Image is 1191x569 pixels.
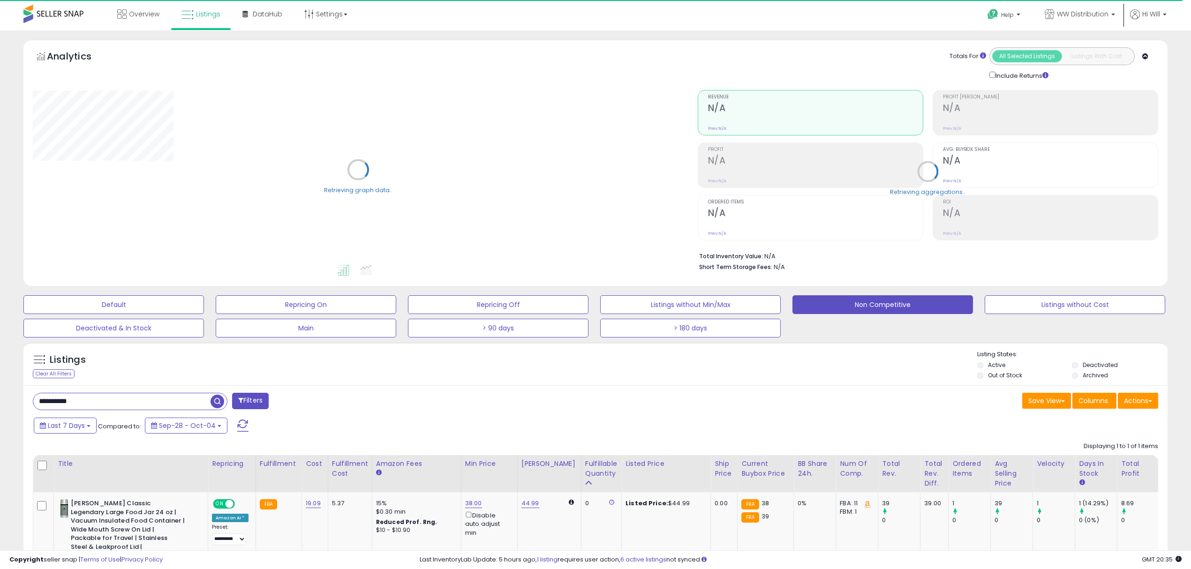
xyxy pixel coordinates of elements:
button: Filters [232,393,269,409]
div: Days In Stock [1079,459,1113,479]
a: 38.00 [465,499,482,508]
span: DataHub [253,9,282,19]
b: Reduced Prof. Rng. [376,518,437,526]
a: 6 active listings [620,555,666,564]
div: Total Profit [1121,459,1155,479]
button: Deactivated & In Stock [23,319,204,337]
button: Repricing On [216,295,396,314]
div: Cost [306,459,324,469]
small: FBA [260,499,277,509]
div: 15% [376,499,454,508]
i: Get Help [987,8,999,20]
div: seller snap | | [9,555,163,564]
div: Avg Selling Price [995,459,1029,488]
div: 1 (14.29%) [1079,499,1117,508]
a: Hi Will [1130,9,1167,30]
small: Amazon Fees. [376,469,382,477]
div: 0 [585,499,614,508]
div: $0.30 min [376,508,454,516]
span: OFF [234,500,249,508]
button: Save View [1022,393,1071,409]
span: Hi Will [1142,9,1160,19]
div: Disable auto adjust min [465,510,510,537]
div: Fulfillment [260,459,298,469]
button: > 180 days [600,319,781,337]
div: Preset: [212,524,249,545]
div: 0 [882,516,920,524]
div: Retrieving graph data.. [324,186,392,194]
span: Help [1001,11,1014,19]
p: Listing States: [977,350,1168,359]
h5: Analytics [47,50,110,65]
small: FBA [741,499,759,509]
span: ON [214,500,226,508]
div: 1 [1037,499,1075,508]
div: Listed Price [626,459,707,469]
button: Repricing Off [408,295,588,314]
div: 39.00 [924,499,941,508]
label: Out of Stock [988,371,1022,379]
button: Columns [1072,393,1116,409]
div: $10 - $10.90 [376,526,454,534]
div: Current Buybox Price [741,459,790,479]
span: WW Distribution [1057,9,1108,19]
div: Ordered Items [952,459,987,479]
div: 0 (0%) [1079,516,1117,524]
span: 39 [761,512,769,521]
div: Amazon AI * [212,514,249,522]
a: 1 listing [537,555,558,564]
button: Non Competitive [792,295,973,314]
small: FBA [741,512,759,523]
small: Days In Stock. [1079,479,1085,487]
a: Help [980,1,1030,30]
strong: Copyright [9,555,44,564]
a: 44.99 [521,499,539,508]
div: Last InventoryLab Update: 5 hours ago, requires user action, not synced. [420,555,1182,564]
div: Retrieving aggregations.. [890,187,965,196]
button: Listings With Cost [1062,50,1131,62]
div: Ship Price [715,459,733,479]
span: 2025-10-12 20:35 GMT [1142,555,1182,564]
div: FBA: 11 [840,499,871,508]
button: Listings without Cost [985,295,1165,314]
div: Num of Comp. [840,459,874,479]
span: Compared to: [98,422,141,431]
div: 0% [798,499,829,508]
a: Terms of Use [80,555,120,564]
div: 0 [952,516,990,524]
div: 39 [995,499,1033,508]
div: Min Price [465,459,513,469]
div: 39 [882,499,920,508]
button: Actions [1118,393,1158,409]
a: Privacy Policy [121,555,163,564]
button: > 90 days [408,319,588,337]
div: Fulfillable Quantity [585,459,618,479]
div: Totals For [950,52,986,61]
span: Overview [129,9,159,19]
button: All Selected Listings [992,50,1062,62]
div: 0 [1037,516,1075,524]
div: 8.69 [1121,499,1159,508]
div: Total Rev. [882,459,916,479]
div: Fulfillment Cost [332,459,368,479]
span: Sep-28 - Oct-04 [159,421,216,430]
label: Archived [1083,371,1108,379]
div: 5.37 [332,499,365,508]
div: Total Rev. Diff. [924,459,944,488]
div: Displaying 1 to 1 of 1 items [1084,442,1158,451]
div: BB Share 24h. [798,459,832,479]
b: [PERSON_NAME] Classic Legendary Large Food Jar 24 oz | Vacuum Insulated Food Container | Wide Mou... [71,499,185,562]
div: FBM: 1 [840,508,871,516]
h5: Listings [50,353,86,367]
div: 0 [995,516,1033,524]
div: Velocity [1037,459,1071,469]
button: Main [216,319,396,337]
button: Sep-28 - Oct-04 [145,418,227,434]
label: Deactivated [1083,361,1118,369]
button: Last 7 Days [34,418,97,434]
img: 31OsR5JU45L._SL40_.jpg [60,499,68,518]
button: Listings without Min/Max [600,295,781,314]
div: 0.00 [715,499,730,508]
div: Clear All Filters [33,369,75,378]
div: Include Returns [982,70,1060,81]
